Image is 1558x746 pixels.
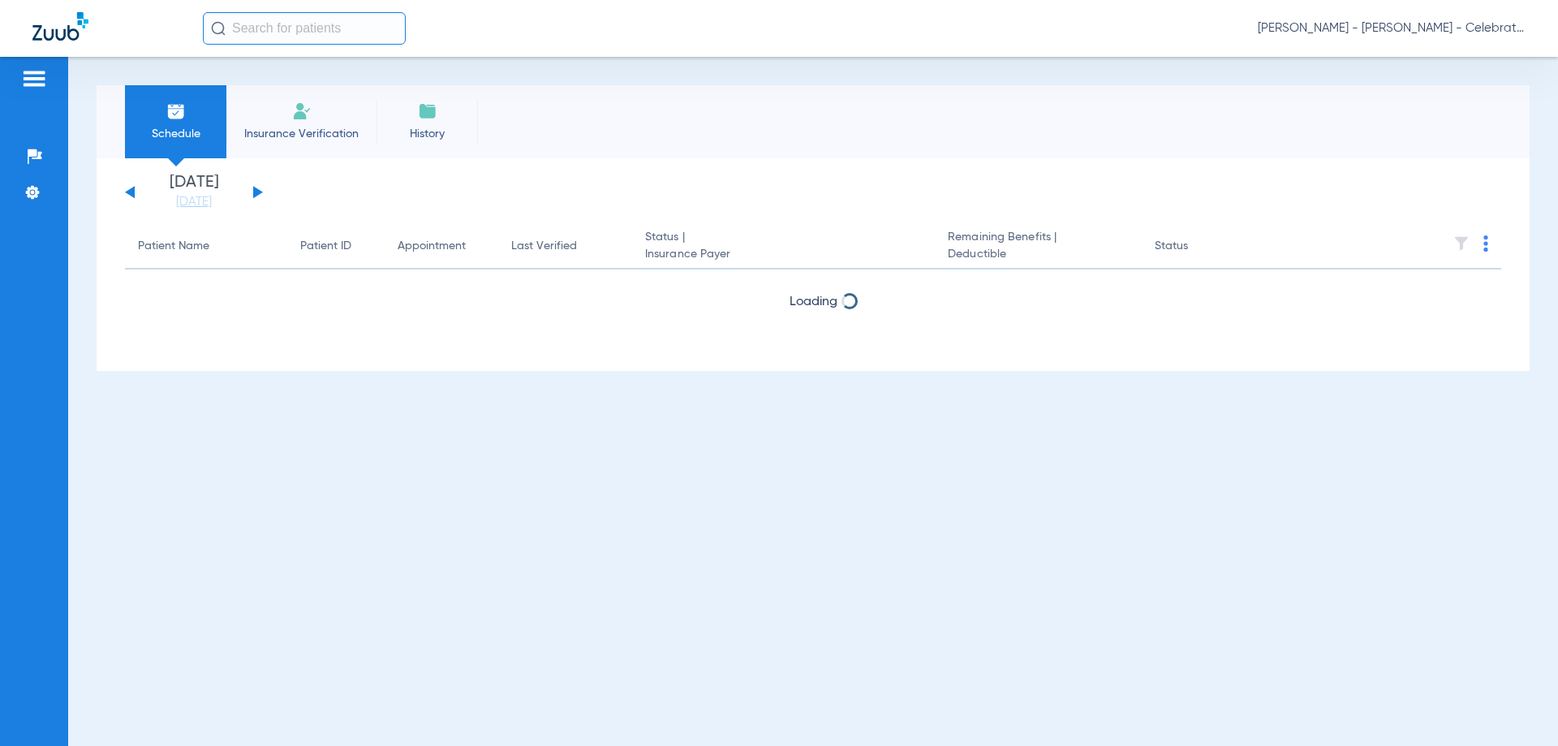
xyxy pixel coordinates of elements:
[398,238,466,255] div: Appointment
[300,238,372,255] div: Patient ID
[292,101,312,121] img: Manual Insurance Verification
[418,101,437,121] img: History
[790,295,837,308] span: Loading
[203,12,406,45] input: Search for patients
[645,246,922,263] span: Insurance Payer
[948,246,1128,263] span: Deductible
[511,238,619,255] div: Last Verified
[32,12,88,41] img: Zuub Logo
[389,126,466,142] span: History
[145,194,243,210] a: [DATE]
[935,224,1141,270] th: Remaining Benefits |
[211,21,226,36] img: Search Icon
[1453,235,1470,252] img: filter.svg
[1142,224,1251,270] th: Status
[398,238,485,255] div: Appointment
[632,224,935,270] th: Status |
[138,238,209,255] div: Patient Name
[138,238,274,255] div: Patient Name
[1483,235,1488,252] img: group-dot-blue.svg
[145,175,243,210] li: [DATE]
[1258,20,1526,37] span: [PERSON_NAME] - [PERSON_NAME] - Celebration Pediatric Dentistry
[511,238,577,255] div: Last Verified
[239,126,364,142] span: Insurance Verification
[137,126,214,142] span: Schedule
[21,69,47,88] img: hamburger-icon
[300,238,351,255] div: Patient ID
[166,101,186,121] img: Schedule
